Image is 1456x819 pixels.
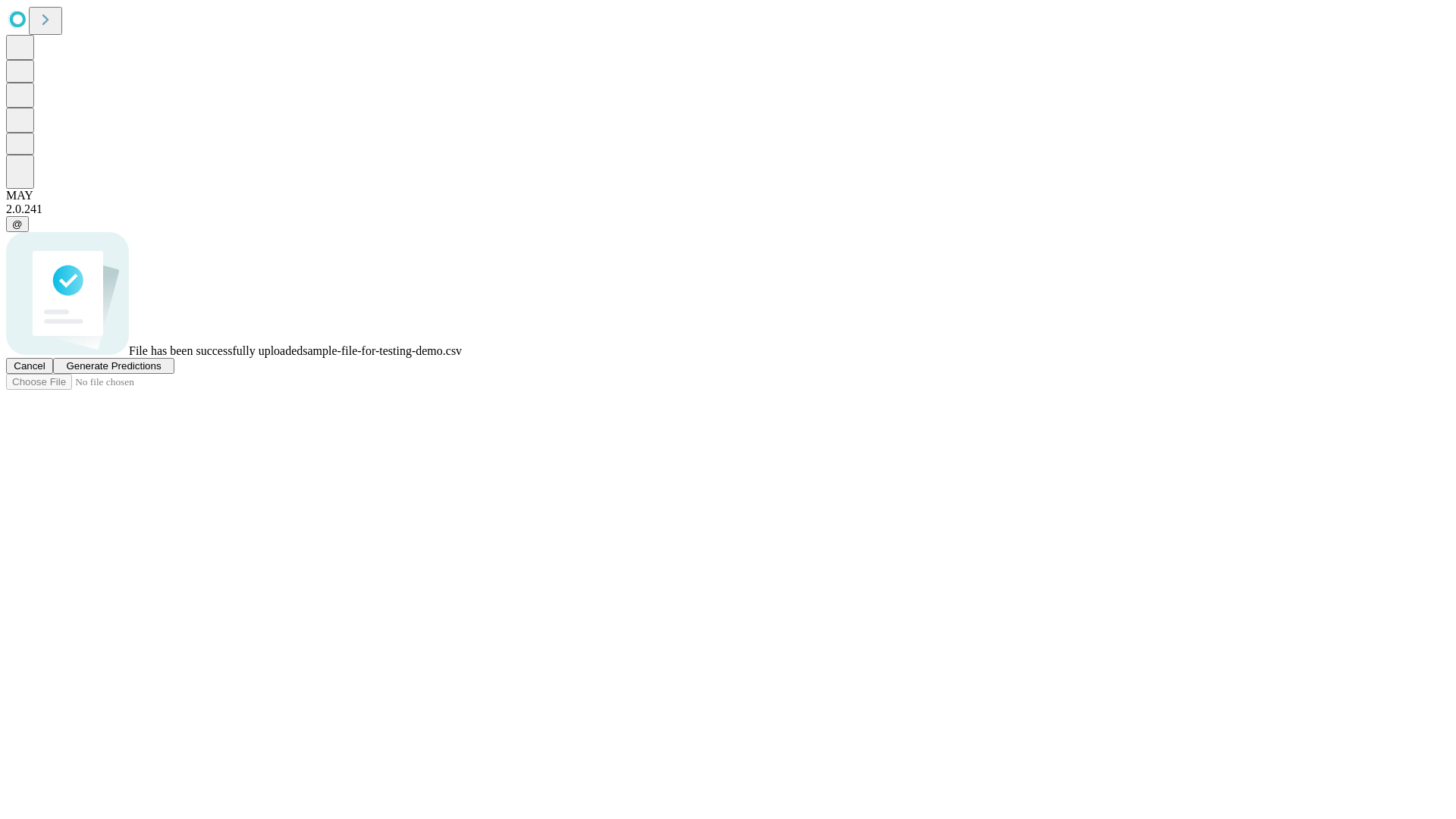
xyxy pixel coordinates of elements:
button: @ [6,216,29,232]
div: 2.0.241 [6,202,1450,216]
span: sample-file-for-testing-demo.csv [303,344,462,357]
span: File has been successfully uploaded [129,344,303,357]
div: MAY [6,189,1450,202]
span: Cancel [14,360,45,372]
button: Cancel [6,358,53,374]
button: Generate Predictions [53,358,174,374]
span: Generate Predictions [66,360,161,372]
span: @ [12,218,23,230]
